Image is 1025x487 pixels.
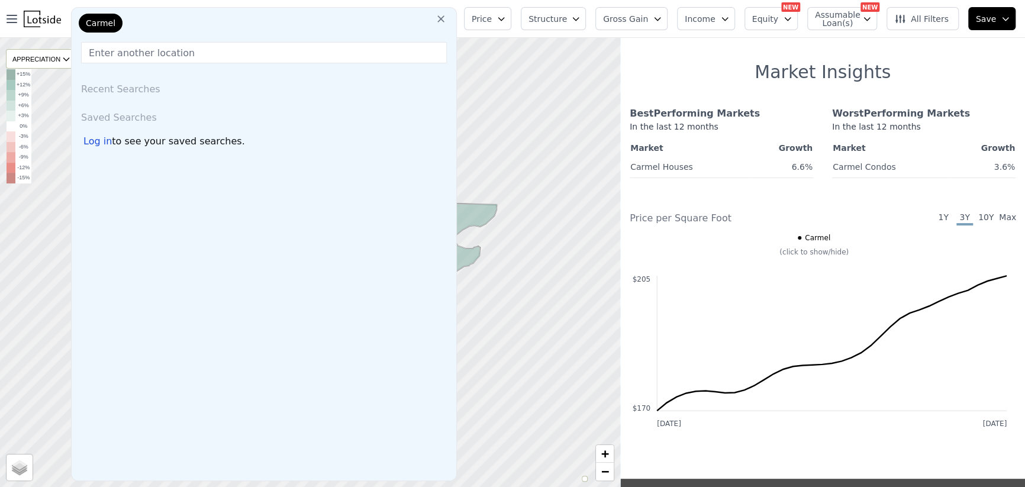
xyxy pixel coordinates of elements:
a: Carmel Condos [833,157,895,173]
td: -15% [15,173,31,183]
button: Equity [744,7,798,30]
th: Growth [748,140,814,156]
span: Gross Gain [603,13,648,25]
div: Worst Performing Markets [832,107,1016,121]
h1: Market Insights [755,62,891,83]
button: Assumable Loan(s) [807,7,877,30]
text: $205 [632,275,650,283]
th: Growth [950,140,1016,156]
span: Carmel [86,17,115,29]
span: Save [976,13,996,25]
div: Price per Square Foot [630,211,823,225]
button: Save [968,7,1016,30]
th: Market [630,140,748,156]
text: [DATE] [982,420,1007,428]
span: Max [999,211,1016,225]
td: -3% [15,131,31,142]
td: +6% [15,101,31,111]
a: Zoom out [596,463,614,480]
span: 3Y [956,211,973,225]
span: Assumable Loan(s) [815,11,853,27]
span: All Filters [894,13,949,25]
div: In the last 12 months [630,121,813,140]
div: (click to show/hide) [621,247,1007,257]
td: 0% [15,121,31,132]
a: Zoom in [596,445,614,463]
div: In the last 12 months [832,121,1016,140]
th: Market [832,140,950,156]
td: -9% [15,152,31,163]
button: Price [464,7,511,30]
span: Price [472,13,492,25]
td: -6% [15,142,31,153]
span: Income [685,13,715,25]
input: Enter another location [81,42,447,63]
span: Structure [528,13,566,25]
span: Equity [752,13,778,25]
div: Best Performing Markets [630,107,813,121]
text: [DATE] [657,420,681,428]
div: NEW [781,2,800,12]
div: APPRECIATION [6,49,75,69]
td: +3% [15,111,31,121]
text: $170 [632,404,650,412]
span: 3.6% [994,162,1015,172]
button: Structure [521,7,586,30]
div: Log in [83,134,112,149]
button: All Filters [887,7,959,30]
span: Carmel [805,233,830,243]
div: NEW [860,2,879,12]
span: 1Y [935,211,952,225]
img: Lotside [24,11,61,27]
span: 6.6% [791,162,813,172]
div: Saved Searches [76,101,452,130]
button: Income [677,7,735,30]
button: Gross Gain [595,7,668,30]
td: +15% [15,69,31,80]
span: + [601,446,609,461]
span: to see your saved searches. [112,134,244,149]
span: 10Y [978,211,994,225]
td: -12% [15,163,31,173]
td: +9% [15,90,31,101]
span: − [601,464,609,479]
a: Carmel Houses [630,157,693,173]
td: +12% [15,80,31,91]
a: Layers [7,454,33,480]
div: Recent Searches [76,73,452,101]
